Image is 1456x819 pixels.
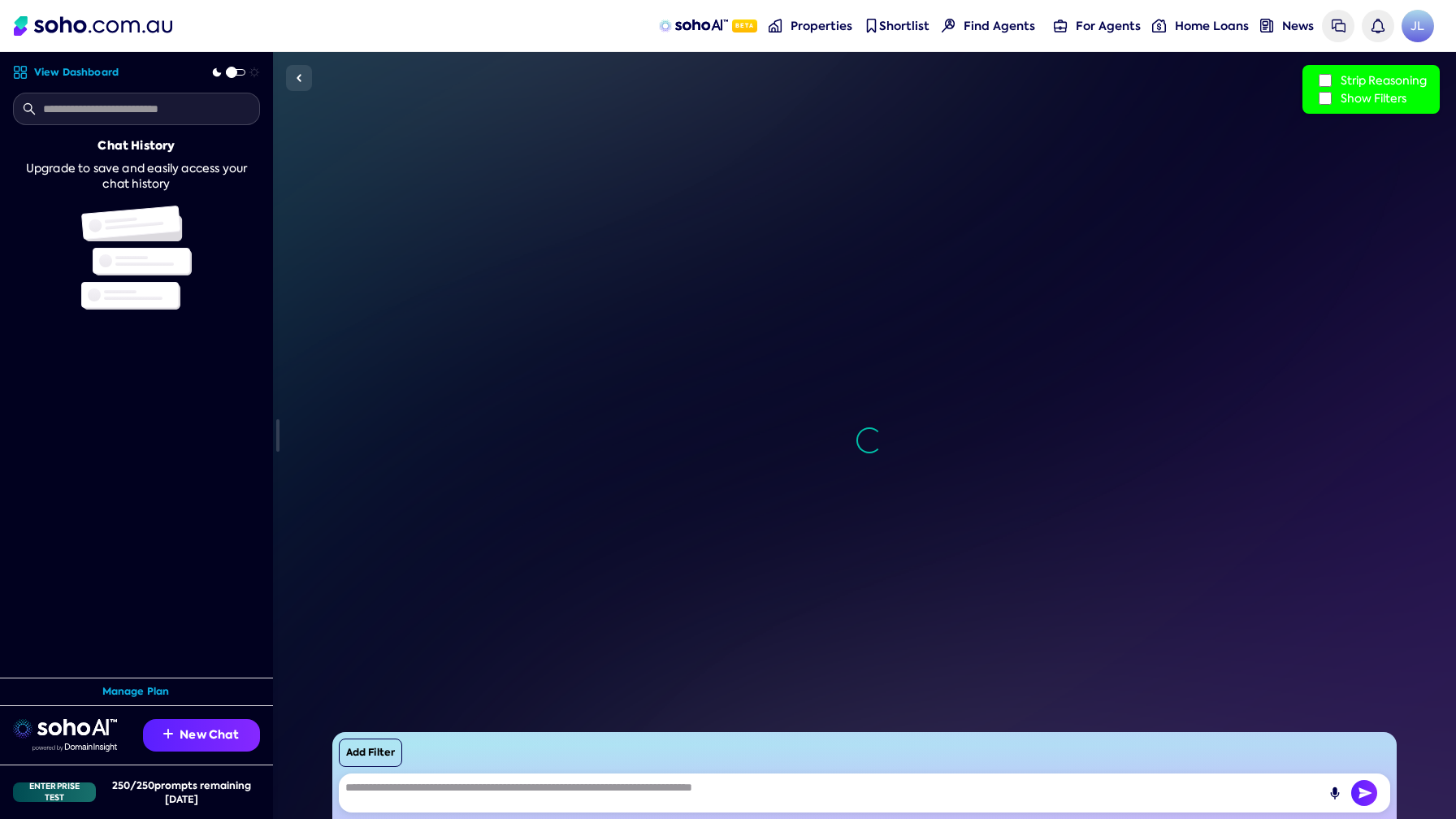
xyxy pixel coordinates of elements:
span: Beta [732,19,757,32]
img: Chat history illustration [81,206,192,310]
div: Chat History [97,138,175,154]
label: Show Filters [1315,89,1427,107]
span: Shortlist [879,18,929,34]
img: shortlist-nav icon [864,19,878,32]
img: Find agents icon [942,19,955,32]
img: Soho Logo [14,16,172,36]
img: news-nav icon [1260,19,1274,32]
a: Avatar of Jonathan Lui [1402,10,1434,42]
img: for-agents-nav icon [1054,19,1068,32]
img: Data provided by Domain Insight [32,743,117,752]
label: Strip Reasoning [1315,71,1427,89]
button: New Chat [143,719,260,752]
a: Notifications [1362,10,1394,42]
span: Find Agents [964,18,1035,34]
button: Add Filter [339,739,402,767]
img: sohoAI logo [659,19,728,32]
img: Send icon [1351,780,1377,806]
span: Properties [791,18,852,34]
img: sohoai logo [13,719,117,739]
a: Manage Plan [102,685,170,699]
input: Show Filters [1319,92,1332,105]
button: Send [1351,780,1377,806]
img: properties-nav icon [769,19,782,32]
img: messages icon [1332,19,1345,32]
span: News [1282,18,1314,34]
img: for-agents-nav icon [1152,19,1166,32]
img: Recommendation icon [163,729,173,739]
span: Home Loans [1175,18,1249,34]
div: Upgrade to save and easily access your chat history [13,161,260,193]
img: Sidebar toggle icon [289,68,309,88]
button: Record Audio [1322,780,1348,806]
img: bell icon [1371,19,1384,32]
a: Messages [1322,10,1354,42]
input: Strip Reasoning [1319,74,1332,87]
span: JL [1402,10,1434,42]
a: View Dashboard [13,65,119,80]
div: 250 / 250 prompts remaining [DATE] [102,778,260,806]
span: For Agents [1076,18,1141,34]
div: Enterprise Test [13,782,96,802]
